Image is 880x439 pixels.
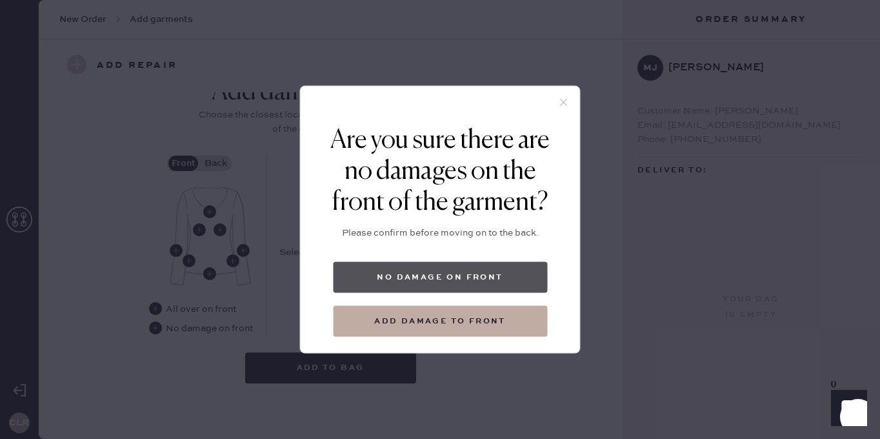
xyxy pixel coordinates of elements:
div: Are you sure there are no damages on the front of the garment? [320,125,561,218]
button: No damage on front [333,262,547,293]
div: Please confirm before moving on to the back. [342,226,539,240]
button: Add damage to front [333,306,547,337]
iframe: Front Chat [819,381,874,436]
